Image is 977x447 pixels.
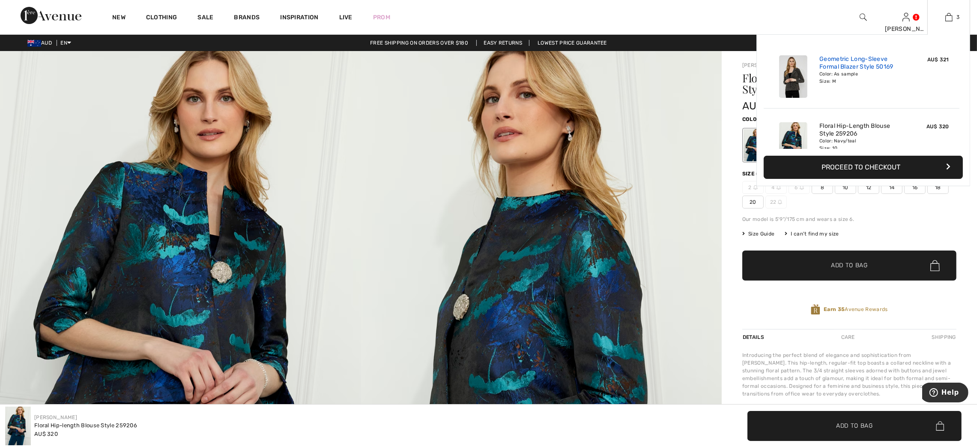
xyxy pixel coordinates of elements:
[858,181,879,194] span: 12
[27,40,41,47] img: Australian Dollar
[742,329,766,345] div: Details
[819,122,904,138] a: Floral Hip-Length Blouse Style 259206
[5,407,31,445] img: Floral Hip-Length Blouse Style 259206
[811,304,820,315] img: Avenue Rewards
[819,55,904,71] a: Geometric Long-Sleeve Formal Blazer Style 50169
[819,138,904,151] div: Color: Navy/teal Size: 10
[835,181,856,194] span: 10
[34,421,137,430] div: Floral Hip-length Blouse Style 259206
[280,14,318,23] span: Inspiration
[819,71,904,85] div: Color: As sample Size: M
[765,181,787,194] span: 4
[779,122,807,165] img: Floral Hip-Length Blouse Style 259206
[945,12,953,22] img: My Bag
[744,129,766,161] div: Navy/teal
[800,185,804,190] img: ring-m.svg
[902,13,910,21] a: Sign In
[742,62,785,68] a: [PERSON_NAME]
[476,40,529,46] a: Easy Returns
[747,411,962,441] button: Add to Bag
[785,230,839,238] div: I can't find my size
[742,196,764,208] span: 20
[21,7,81,24] img: 1ère Avenue
[339,13,353,22] a: Live
[831,261,868,270] span: Add to Bag
[881,181,902,194] span: 14
[742,100,785,112] span: AU$ 320
[742,116,762,122] span: Color:
[146,14,177,23] a: Clothing
[930,260,940,271] img: Bag.svg
[777,185,781,190] img: ring-m.svg
[936,421,944,431] img: Bag.svg
[926,124,949,130] span: AU$ 320
[363,40,475,46] a: Free shipping on orders over $180
[922,383,968,404] iframe: Opens a widget where you can find more information
[812,181,833,194] span: 8
[836,421,873,430] span: Add to Bag
[824,306,845,312] strong: Earn 35
[27,40,55,46] span: AUD
[824,305,887,313] span: Avenue Rewards
[778,200,782,204] img: ring-m.svg
[753,185,758,190] img: ring-m.svg
[765,196,787,208] span: 22
[930,329,956,345] div: Shipping
[234,14,260,23] a: Brands
[834,329,862,345] div: Care
[764,156,963,179] button: Proceed to Checkout
[112,14,125,23] a: New
[197,14,213,23] a: Sale
[34,414,77,420] a: [PERSON_NAME]
[531,40,614,46] a: Lowest Price Guarantee
[902,12,910,22] img: My Info
[927,57,949,63] span: AU$ 321
[904,181,926,194] span: 16
[742,72,921,95] h1: Floral Hip-length Blouse Style 259206
[742,230,774,238] span: Size Guide
[789,181,810,194] span: 6
[373,13,390,22] a: Prom
[927,181,949,194] span: 18
[742,170,885,178] div: Size ([GEOGRAPHIC_DATA]/[GEOGRAPHIC_DATA]):
[60,40,71,46] span: EN
[957,13,960,21] span: 3
[885,24,927,33] div: [PERSON_NAME]
[34,431,58,437] span: AU$ 320
[928,12,970,22] a: 3
[779,55,807,98] img: Geometric Long-Sleeve Formal Blazer Style 50169
[860,12,867,22] img: search the website
[742,251,956,281] button: Add to Bag
[742,351,956,398] div: Introducing the perfect blend of elegance and sophistication from [PERSON_NAME]. This hip-length,...
[742,181,764,194] span: 2
[742,215,956,223] div: Our model is 5'9"/175 cm and wears a size 6.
